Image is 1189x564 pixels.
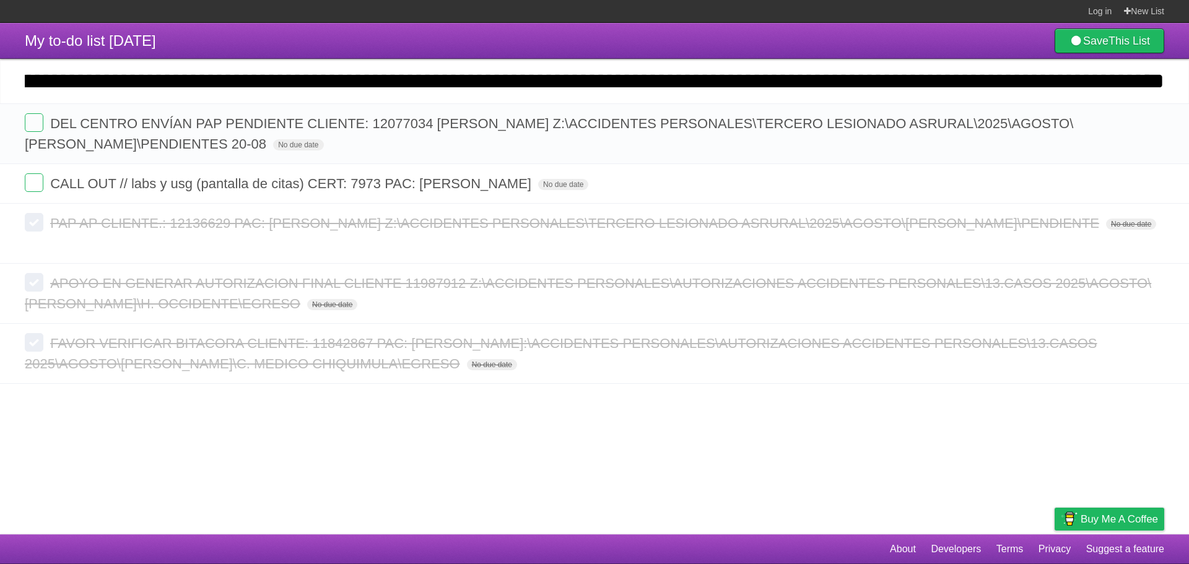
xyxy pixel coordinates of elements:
span: My to-do list [DATE] [25,32,156,49]
a: Buy me a coffee [1055,508,1164,531]
span: No due date [307,299,357,310]
label: Done [25,333,43,352]
b: This List [1108,35,1150,47]
label: Done [25,213,43,232]
a: Terms [996,537,1024,561]
span: PAP AP CLIENTE.: 12136629 PAC: [PERSON_NAME] Z:\ACCIDENTES PERSONALES\TERCERO LESIONADO ASRURAL\2... [50,215,1102,231]
label: Done [25,113,43,132]
span: FAVOR VERIFICAR BITACORA CLIENTE: 11842867 PAC: [PERSON_NAME]:\ACCIDENTES PERSONALES\AUTORIZACION... [25,336,1097,371]
span: No due date [273,139,323,150]
span: No due date [538,179,588,190]
a: Suggest a feature [1086,537,1164,561]
span: No due date [1106,219,1156,230]
span: Buy me a coffee [1081,508,1158,530]
span: DEL CENTRO ENVÍAN PAP PENDIENTE CLIENTE: 12077034 [PERSON_NAME] Z:\ACCIDENTES PERSONALES\TERCERO ... [25,116,1073,152]
a: Privacy [1039,537,1071,561]
label: Done [25,273,43,292]
span: CALL OUT // labs y usg (pantalla de citas) CERT: 7973 PAC: [PERSON_NAME] [50,176,534,191]
span: APOYO EN GENERAR AUTORIZACION FINAL CLIENTE 11987912 Z:\ACCIDENTES PERSONALES\AUTORIZACIONES ACCI... [25,275,1151,311]
a: About [890,537,916,561]
label: Done [25,173,43,192]
span: No due date [467,359,517,370]
a: Developers [931,537,981,561]
img: Buy me a coffee [1061,508,1078,529]
a: SaveThis List [1055,28,1164,53]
